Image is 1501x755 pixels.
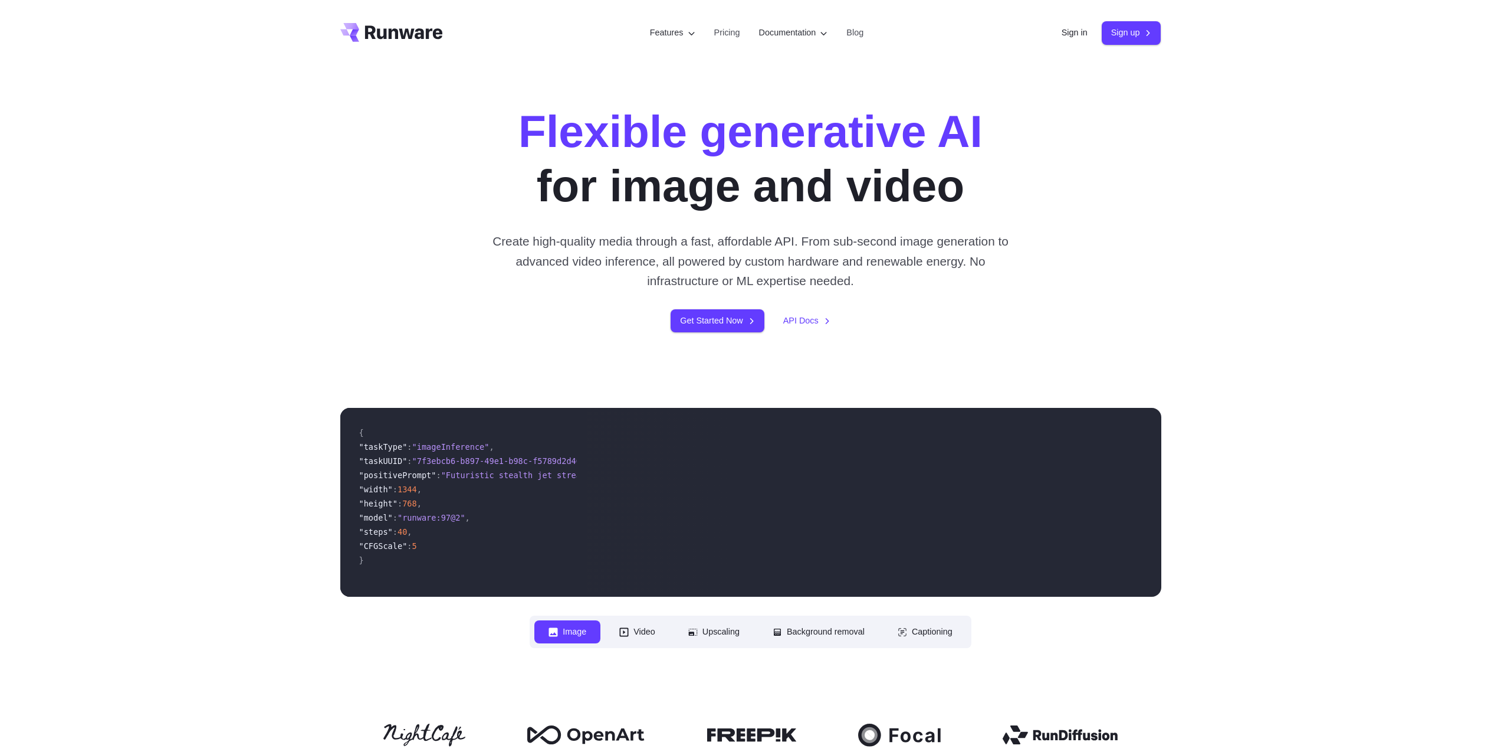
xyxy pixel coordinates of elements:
[758,620,879,643] button: Background removal
[1062,26,1088,40] a: Sign in
[417,499,422,508] span: ,
[714,26,740,40] a: Pricing
[1102,21,1161,44] a: Sign up
[417,485,422,494] span: ,
[398,499,402,508] span: :
[605,620,669,643] button: Video
[883,620,967,643] button: Captioning
[398,513,465,522] span: "runware:97@2"
[488,231,1013,290] p: Create high-quality media through a fast, affordable API. From sub-second image generation to adv...
[518,106,983,156] strong: Flexible generative AI
[393,485,398,494] span: :
[534,620,600,643] button: Image
[759,26,828,40] label: Documentation
[674,620,754,643] button: Upscaling
[393,513,398,522] span: :
[359,541,408,551] span: "CFGScale"
[393,527,398,537] span: :
[402,499,417,508] span: 768
[359,485,393,494] span: "width"
[407,541,412,551] span: :
[359,442,408,452] span: "taskType"
[407,527,412,537] span: ,
[518,104,983,213] h1: for image and video
[441,470,881,480] span: "Futuristic stealth jet streaking through a neon-lit cityscape with glowing purple exhaust"
[359,428,364,437] span: {
[359,555,364,565] span: }
[359,499,398,508] span: "height"
[465,513,470,522] span: ,
[783,314,830,328] a: API Docs
[340,23,443,42] a: Go to /
[398,527,407,537] span: 40
[412,442,490,452] span: "imageInference"
[359,456,408,466] span: "taskUUID"
[407,456,412,466] span: :
[671,309,764,332] a: Get Started Now
[846,26,863,40] a: Blog
[412,456,596,466] span: "7f3ebcb6-b897-49e1-b98c-f5789d2d40d7"
[398,485,417,494] span: 1344
[359,513,393,522] span: "model"
[359,470,436,480] span: "positivePrompt"
[650,26,695,40] label: Features
[407,442,412,452] span: :
[436,470,441,480] span: :
[359,527,393,537] span: "steps"
[412,541,417,551] span: 5
[489,442,494,452] span: ,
